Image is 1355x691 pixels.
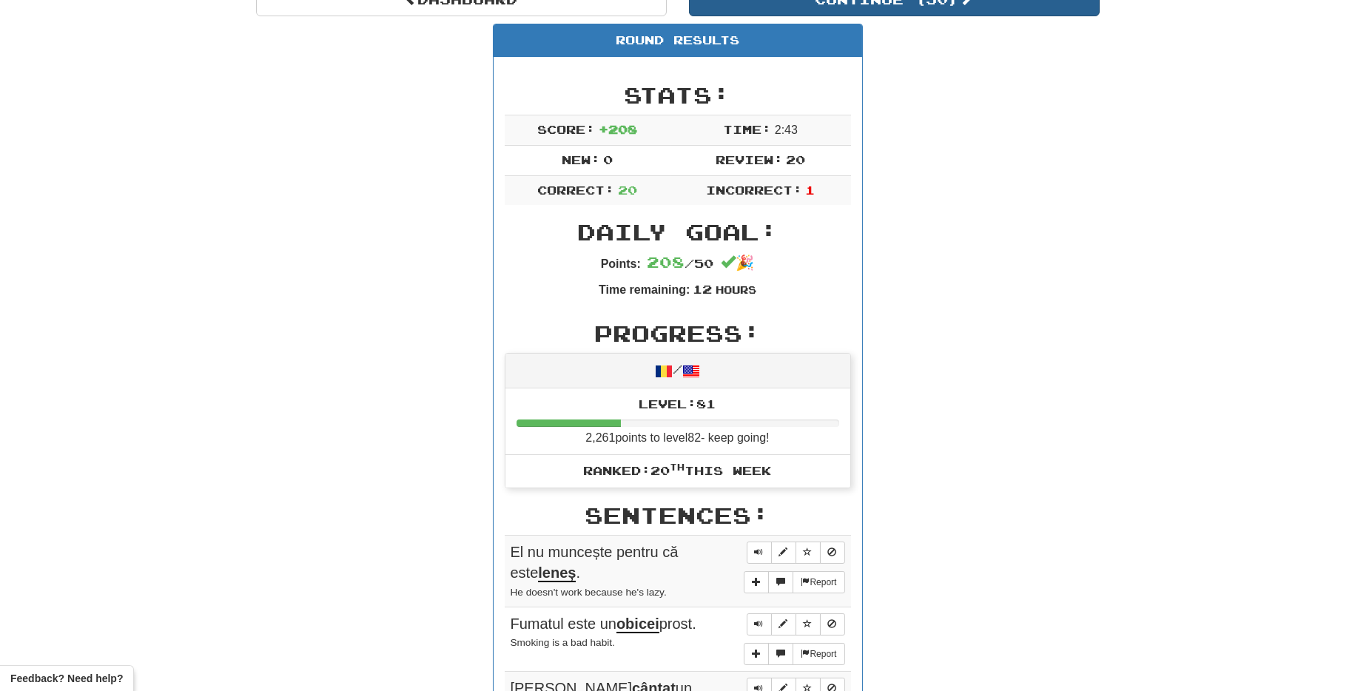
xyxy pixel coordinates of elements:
span: Ranked: 20 this week [584,463,772,477]
span: Open feedback widget [10,671,123,686]
button: Report [793,643,844,665]
span: New: [562,152,600,166]
button: Toggle ignore [820,542,845,564]
span: 20 [786,152,805,166]
span: 1 [805,183,815,197]
span: Time: [723,122,771,136]
strong: Points: [601,257,641,270]
span: Correct: [537,183,614,197]
button: Toggle favorite [796,613,821,636]
span: Score: [537,122,595,136]
small: Hours [716,283,756,296]
button: Add sentence to collection [744,643,769,665]
button: Add sentence to collection [744,571,769,593]
button: Play sentence audio [747,613,772,636]
div: More sentence controls [744,643,844,665]
div: Round Results [494,24,862,57]
strong: Time remaining: [599,283,690,296]
sup: th [670,462,685,472]
span: 2 : 43 [775,124,798,136]
small: He doesn't work because he's lazy. [511,587,667,598]
h2: Progress: [505,321,851,345]
h2: Stats: [505,83,851,107]
span: El nu muncește pentru că este . [511,544,679,583]
u: obicei [616,616,659,633]
div: Sentence controls [747,613,845,636]
span: + 208 [599,122,637,136]
u: leneș [538,564,576,582]
h2: Daily Goal: [505,220,851,244]
button: Edit sentence [771,613,796,636]
span: 0 [603,152,613,166]
button: Report [793,571,844,593]
span: 20 [618,183,637,197]
span: Incorrect: [706,183,802,197]
span: Fumatul este un prost. [511,616,696,633]
small: Smoking is a bad habit. [511,637,615,648]
button: Toggle ignore [820,613,845,636]
span: Level: 81 [639,397,716,411]
h2: Sentences: [505,503,851,527]
div: More sentence controls [744,571,844,593]
button: Play sentence audio [747,542,772,564]
div: / [505,354,850,388]
span: / 50 [647,256,713,270]
span: 🎉 [721,255,754,271]
span: 208 [647,253,685,271]
span: 12 [693,282,712,296]
button: Toggle favorite [796,542,821,564]
li: 2,261 points to level 82 - keep going! [505,388,850,455]
span: Review: [716,152,783,166]
button: Edit sentence [771,542,796,564]
div: Sentence controls [747,542,845,564]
